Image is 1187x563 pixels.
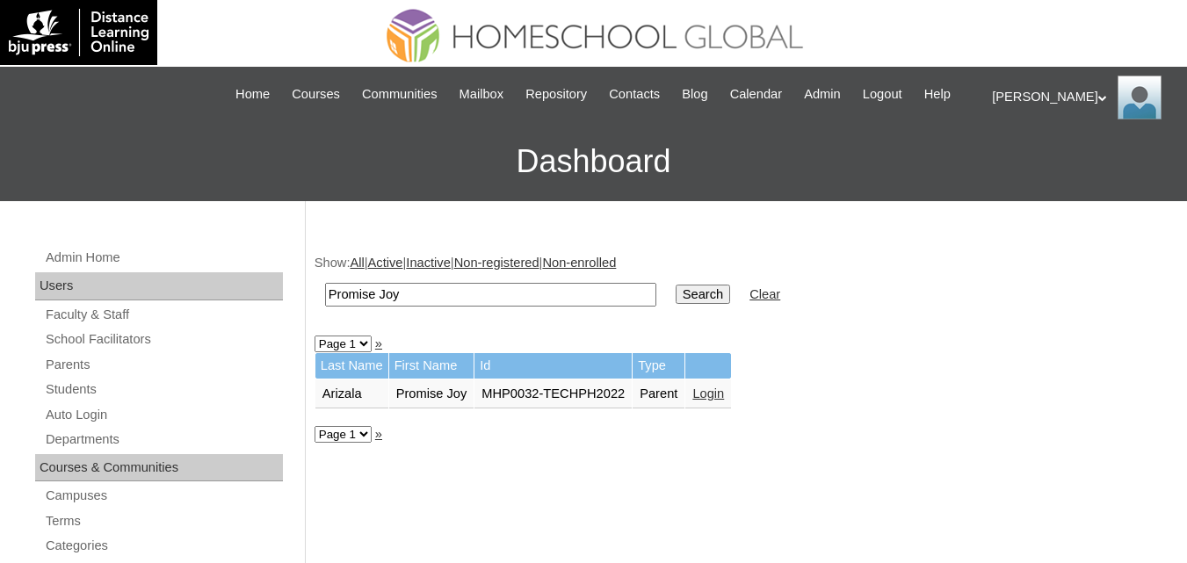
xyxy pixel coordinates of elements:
a: Non-registered [454,256,539,270]
a: Admin Home [44,247,283,269]
a: Contacts [600,84,669,105]
h3: Dashboard [9,122,1178,201]
span: Communities [362,84,438,105]
div: Courses & Communities [35,454,283,482]
div: Show: | | | | [315,254,1169,316]
a: Active [368,256,403,270]
input: Search [325,283,656,307]
td: MHP0032-TECHPH2022 [474,379,632,409]
a: School Facilitators [44,328,283,350]
div: Users [35,272,283,300]
a: Admin [795,84,850,105]
span: Admin [804,84,841,105]
span: Logout [863,84,902,105]
a: Logout [854,84,911,105]
a: Calendar [721,84,791,105]
span: Courses [292,84,340,105]
img: logo-white.png [9,9,148,56]
span: Home [235,84,270,105]
td: First Name [389,353,474,379]
a: Repository [517,84,596,105]
a: Clear [749,287,780,301]
a: » [375,427,382,441]
td: Last Name [315,353,388,379]
td: Type [633,353,684,379]
a: Faculty & Staff [44,304,283,326]
a: Login [692,386,724,401]
a: Mailbox [451,84,513,105]
a: Inactive [406,256,451,270]
td: Parent [633,379,684,409]
span: Mailbox [460,84,504,105]
a: Auto Login [44,404,283,426]
input: Search [676,285,730,304]
span: Calendar [730,84,782,105]
a: » [375,336,382,350]
a: All [350,256,364,270]
span: Contacts [609,84,660,105]
a: Parents [44,354,283,376]
a: Terms [44,510,283,532]
a: Departments [44,429,283,451]
a: Home [227,84,279,105]
img: Ariane Ebuen [1118,76,1162,119]
a: Campuses [44,485,283,507]
div: [PERSON_NAME] [992,76,1169,119]
td: Promise Joy [389,379,474,409]
a: Students [44,379,283,401]
td: Id [474,353,632,379]
a: Communities [353,84,446,105]
span: Repository [525,84,587,105]
td: Arizala [315,379,388,409]
a: Categories [44,535,283,557]
span: Blog [682,84,707,105]
a: Blog [673,84,716,105]
a: Help [916,84,959,105]
span: Help [924,84,951,105]
a: Courses [283,84,349,105]
a: Non-enrolled [542,256,616,270]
